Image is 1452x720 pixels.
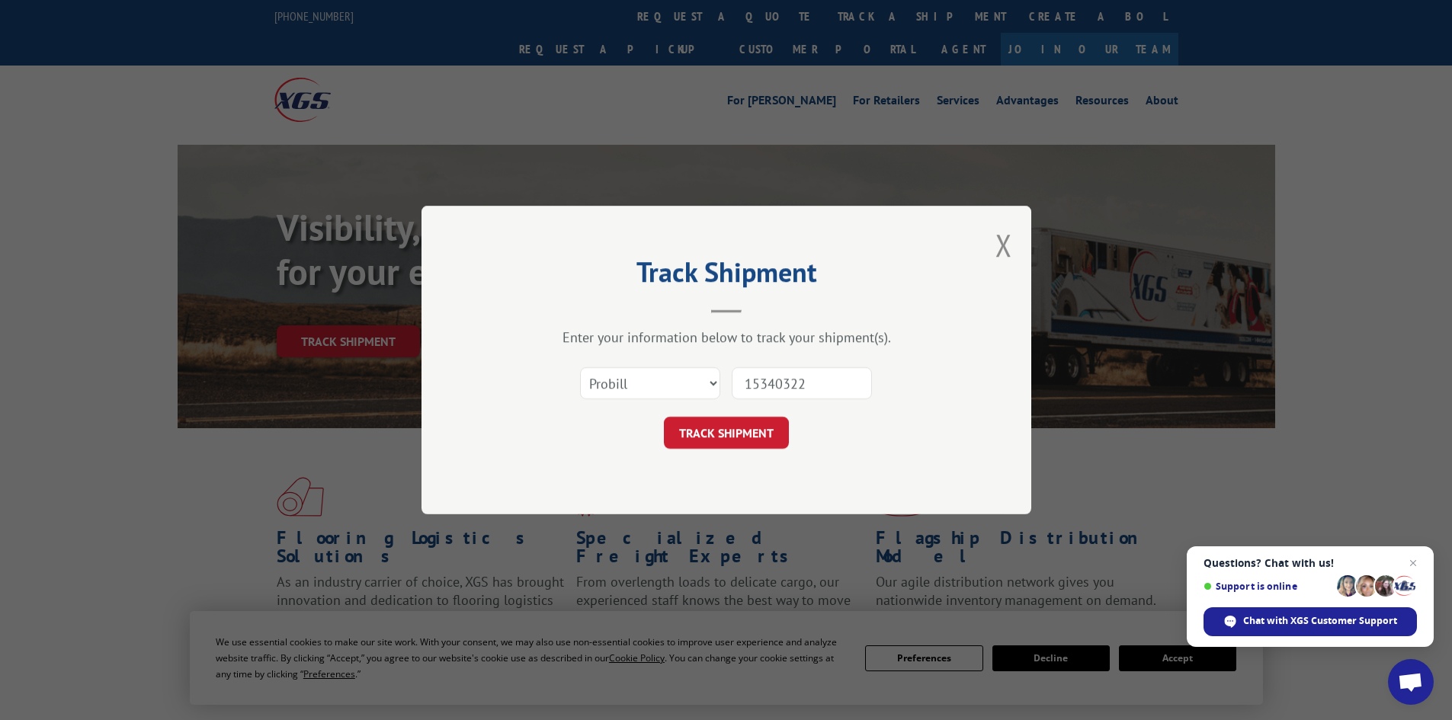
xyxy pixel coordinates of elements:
[498,328,955,346] div: Enter your information below to track your shipment(s).
[1388,659,1434,705] div: Open chat
[1404,554,1422,572] span: Close chat
[664,417,789,449] button: TRACK SHIPMENT
[995,225,1012,265] button: Close modal
[1204,607,1417,636] div: Chat with XGS Customer Support
[1243,614,1397,628] span: Chat with XGS Customer Support
[498,261,955,290] h2: Track Shipment
[1204,557,1417,569] span: Questions? Chat with us!
[732,367,872,399] input: Number(s)
[1204,581,1332,592] span: Support is online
